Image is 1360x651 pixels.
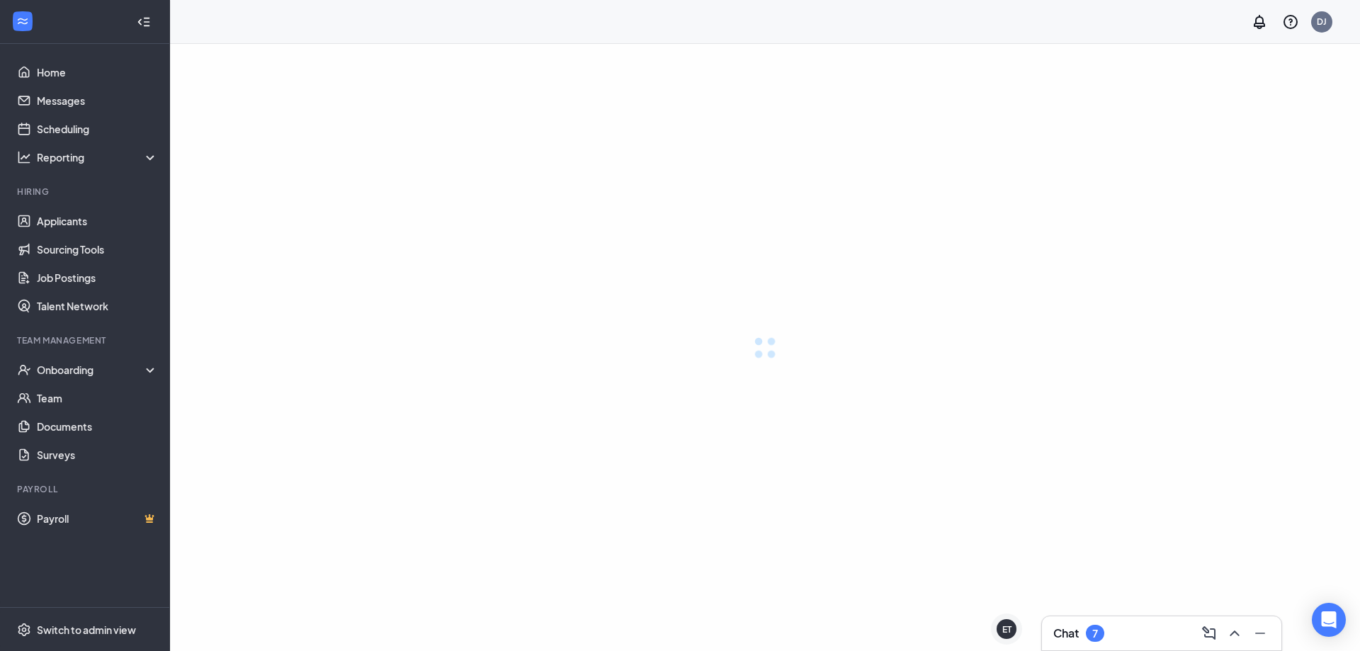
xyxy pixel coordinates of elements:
[37,207,158,235] a: Applicants
[1252,625,1269,642] svg: Minimize
[37,235,158,264] a: Sourcing Tools
[37,86,158,115] a: Messages
[17,483,155,495] div: Payroll
[17,623,31,637] svg: Settings
[1251,13,1268,30] svg: Notifications
[37,412,158,441] a: Documents
[37,384,158,412] a: Team
[16,14,30,28] svg: WorkstreamLogo
[37,292,158,320] a: Talent Network
[1053,625,1079,641] h3: Chat
[17,150,31,164] svg: Analysis
[1317,16,1327,28] div: DJ
[17,186,155,198] div: Hiring
[1226,625,1243,642] svg: ChevronUp
[17,363,31,377] svg: UserCheck
[1196,622,1219,645] button: ComposeMessage
[1247,622,1270,645] button: Minimize
[1222,622,1245,645] button: ChevronUp
[37,623,136,637] div: Switch to admin view
[37,441,158,469] a: Surveys
[1002,623,1011,635] div: ET
[17,334,155,346] div: Team Management
[1282,13,1299,30] svg: QuestionInfo
[37,58,158,86] a: Home
[1312,603,1346,637] div: Open Intercom Messenger
[37,264,158,292] a: Job Postings
[37,150,159,164] div: Reporting
[37,115,158,143] a: Scheduling
[1201,625,1218,642] svg: ComposeMessage
[37,363,159,377] div: Onboarding
[1092,628,1098,640] div: 7
[37,504,158,533] a: PayrollCrown
[137,15,151,29] svg: Collapse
